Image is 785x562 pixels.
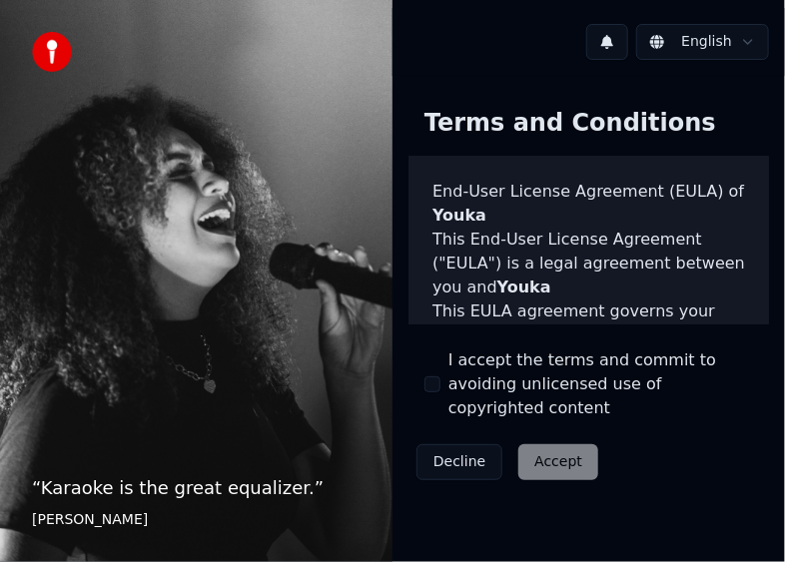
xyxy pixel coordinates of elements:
footer: [PERSON_NAME] [32,510,361,530]
div: Terms and Conditions [408,92,732,156]
span: Youka [497,278,551,296]
span: Youka [432,206,486,225]
button: Decline [416,444,502,480]
p: This End-User License Agreement ("EULA") is a legal agreement between you and [432,228,745,299]
h3: End-User License Agreement (EULA) of [432,180,745,228]
p: “ Karaoke is the great equalizer. ” [32,474,361,502]
label: I accept the terms and commit to avoiding unlicensed use of copyrighted content [448,348,753,420]
p: This EULA agreement governs your acquisition and use of our software ("Software") directly from o... [432,299,745,443]
img: youka [32,32,72,72]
